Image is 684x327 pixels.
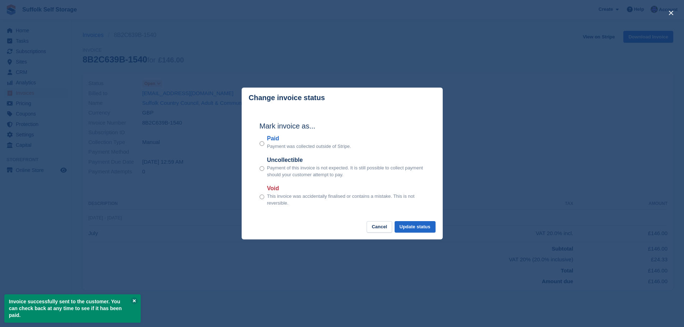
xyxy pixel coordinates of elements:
label: Void [267,184,425,193]
h2: Mark invoice as... [260,121,425,131]
button: Update status [395,221,436,233]
p: Invoice successfully sent to the customer. You can check back at any time to see if it has been p... [4,294,141,323]
p: Payment was collected outside of Stripe. [267,143,351,150]
button: Cancel [367,221,392,233]
p: This invoice was accidentally finalised or contains a mistake. This is not reversible. [267,193,425,207]
button: close [665,7,677,19]
label: Uncollectible [267,156,425,164]
p: Change invoice status [249,94,325,102]
p: Payment of this invoice is not expected. It is still possible to collect payment should your cust... [267,164,425,178]
label: Paid [267,134,351,143]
